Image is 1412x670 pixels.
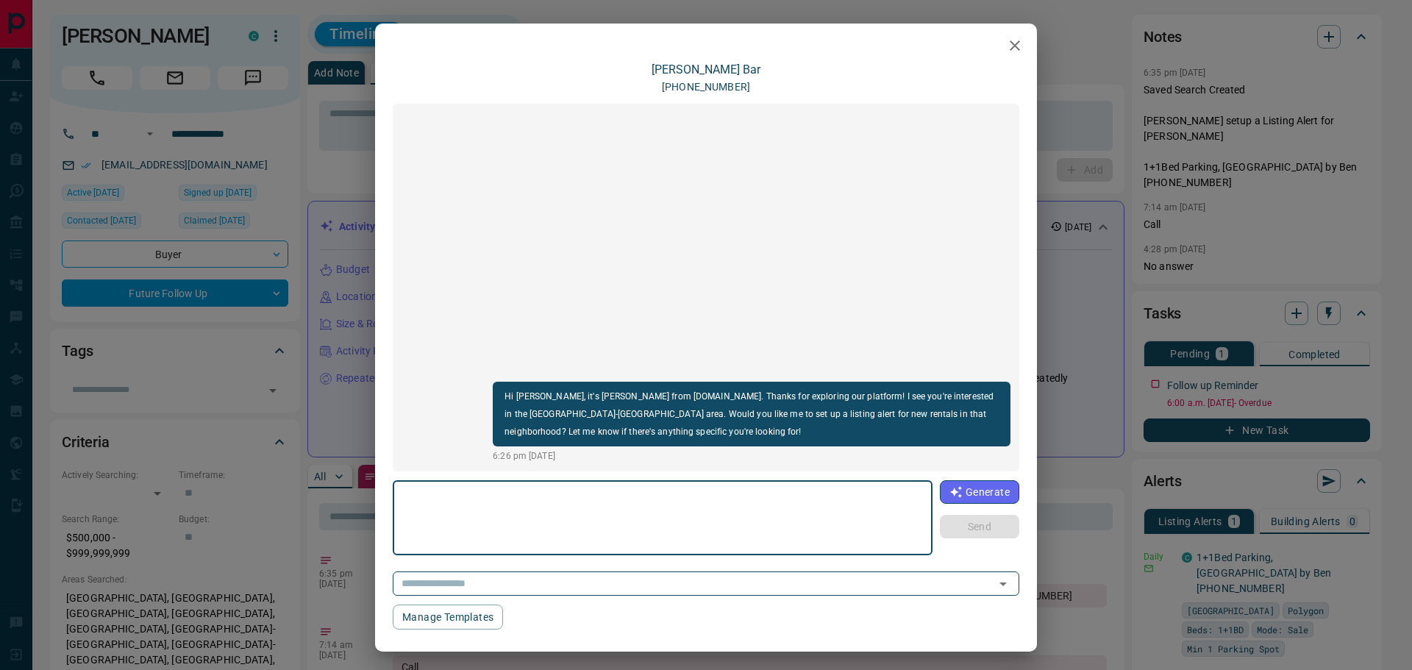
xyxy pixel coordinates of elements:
[940,480,1019,504] button: Generate
[493,449,1010,463] p: 6:26 pm [DATE]
[993,574,1013,594] button: Open
[504,388,999,441] p: Hi [PERSON_NAME], it's [PERSON_NAME] from [DOMAIN_NAME]. Thanks for exploring our platform! I see...
[393,605,503,630] button: Manage Templates
[652,63,760,76] a: [PERSON_NAME] Bar
[662,79,750,95] p: [PHONE_NUMBER]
